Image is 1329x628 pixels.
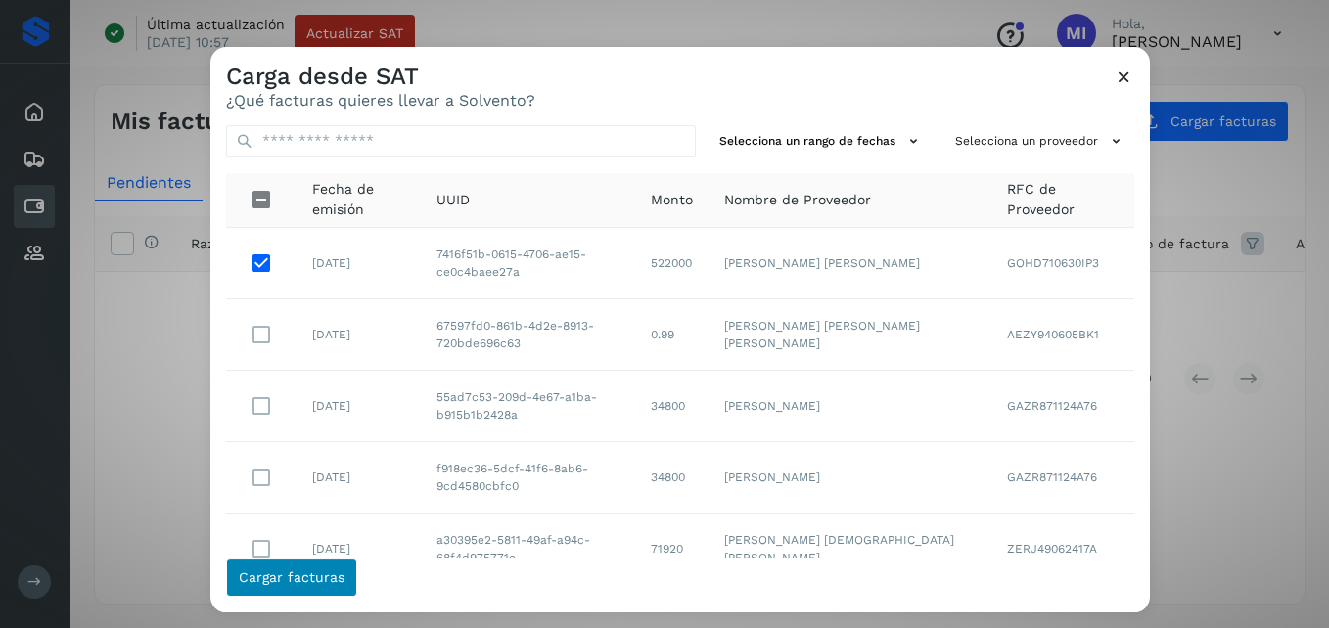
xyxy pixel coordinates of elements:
[297,371,421,442] td: [DATE]
[635,371,709,442] td: 34800
[635,442,709,514] td: 34800
[239,570,344,584] span: Cargar facturas
[709,514,991,585] td: [PERSON_NAME] [DEMOGRAPHIC_DATA][PERSON_NAME]
[651,190,693,210] span: Monto
[991,371,1134,442] td: GAZR871124A76
[297,514,421,585] td: [DATE]
[312,179,405,220] span: Fecha de emisión
[421,371,635,442] td: 55ad7c53-209d-4e67-a1ba-b915b1b2428a
[297,228,421,299] td: [DATE]
[297,299,421,371] td: [DATE]
[297,442,421,514] td: [DATE]
[635,514,709,585] td: 71920
[1007,179,1119,220] span: RFC de Proveedor
[635,299,709,371] td: 0.99
[711,125,932,157] button: Selecciona un rango de fechas
[635,228,709,299] td: 522000
[709,442,991,514] td: [PERSON_NAME]
[991,442,1134,514] td: GAZR871124A76
[709,228,991,299] td: [PERSON_NAME] [PERSON_NAME]
[226,558,357,597] button: Cargar facturas
[421,442,635,514] td: f918ec36-5dcf-41f6-8ab6-9cd4580cbfc0
[226,91,535,110] p: ¿Qué facturas quieres llevar a Solvento?
[709,371,991,442] td: [PERSON_NAME]
[421,299,635,371] td: 67597fd0-861b-4d2e-8913-720bde696c63
[436,190,470,210] span: UUID
[421,228,635,299] td: 7416f51b-0615-4706-ae15-ce0c4baee27a
[947,125,1134,157] button: Selecciona un proveedor
[724,190,871,210] span: Nombre de Proveedor
[709,299,991,371] td: [PERSON_NAME] [PERSON_NAME] [PERSON_NAME]
[991,228,1134,299] td: GOHD710630IP3
[991,299,1134,371] td: AEZY940605BK1
[991,514,1134,585] td: ZERJ49062417A
[421,514,635,585] td: a30395e2-5811-49af-a94c-68f4d975771e
[226,63,535,91] h3: Carga desde SAT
